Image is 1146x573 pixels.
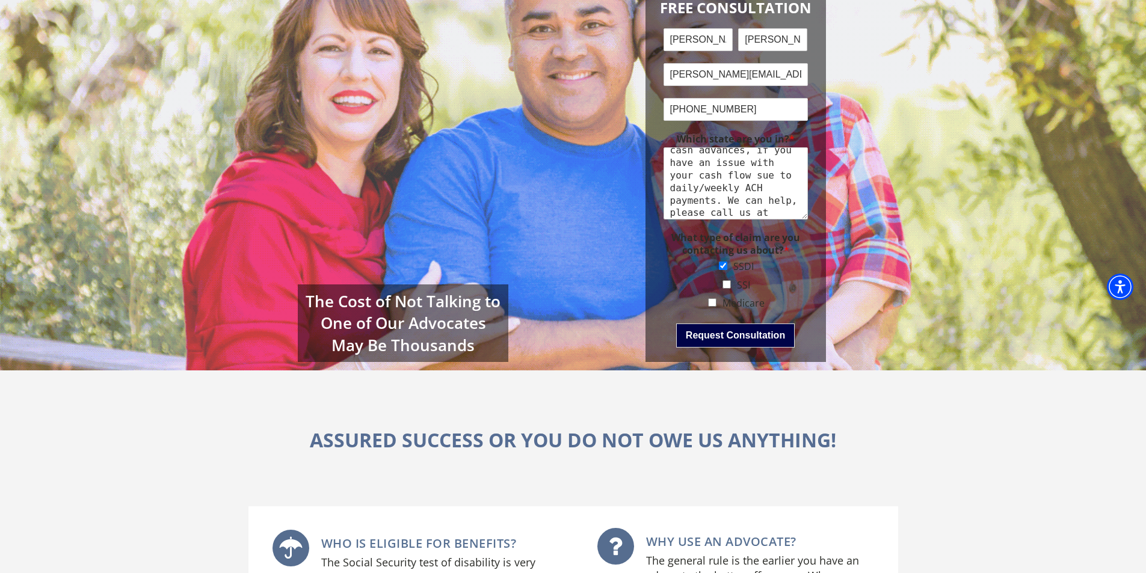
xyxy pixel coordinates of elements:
label: Which state are you in? [664,133,808,146]
h1: ASSURED SUCCESS OR YOU DO NOT OWE US ANYTHING! [310,424,836,455]
div: Accessibility Menu [1107,274,1133,300]
input: Email Address [664,63,808,86]
button: Request Consultation [676,323,795,348]
label: SSDI [733,260,754,273]
input: First Name [664,28,733,51]
input: Last Name [738,28,807,51]
h4: WHY USE AN ADVOCATE? [646,535,796,548]
label: What type of claim are you contacting us about? [664,231,808,257]
label: SSI [737,278,750,292]
h4: WHO IS ELIGIBLE FOR BENEFITS? [321,537,517,550]
input: Phone [664,98,808,121]
div: The Cost of Not Talking to One of Our Advocates May Be Thousands [298,284,508,362]
label: Medicare [722,296,765,310]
